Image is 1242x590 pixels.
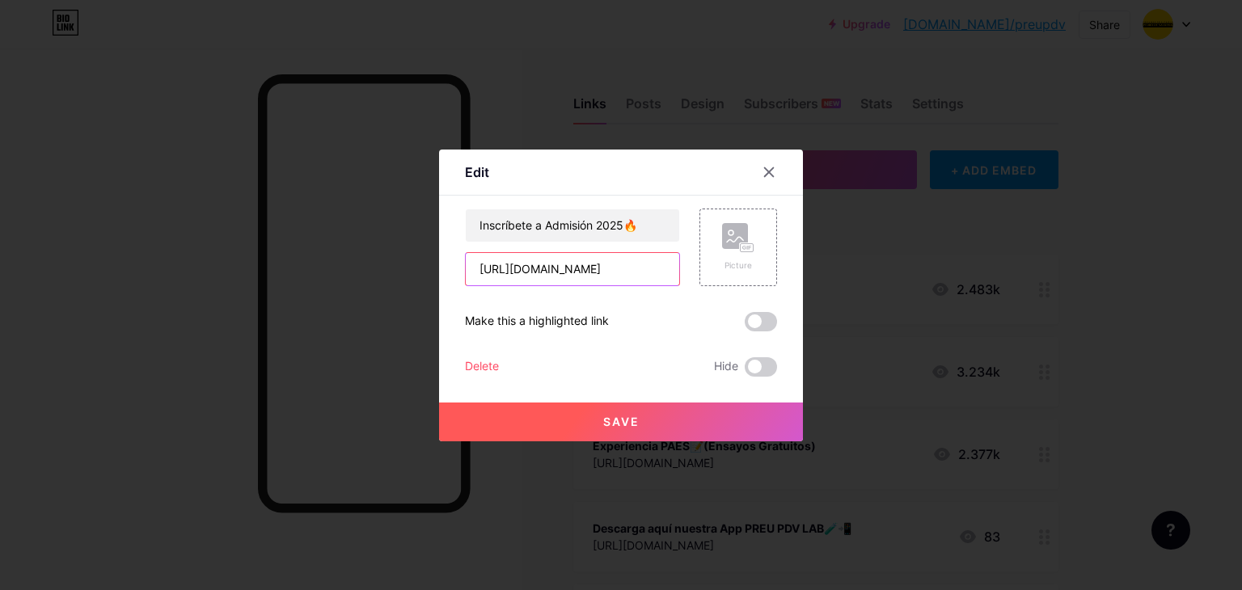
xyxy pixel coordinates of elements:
[466,253,679,285] input: URL
[465,162,489,182] div: Edit
[603,415,640,428] span: Save
[465,312,609,331] div: Make this a highlighted link
[439,402,803,441] button: Save
[722,259,754,272] div: Picture
[465,357,499,377] div: Delete
[714,357,738,377] span: Hide
[466,209,679,242] input: Title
